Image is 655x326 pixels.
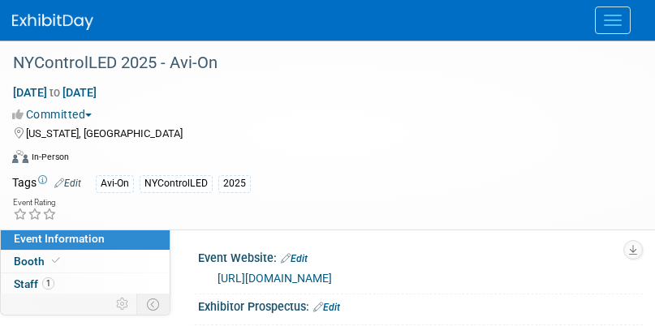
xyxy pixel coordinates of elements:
div: Event Format [12,148,635,172]
a: Booth [1,251,170,272]
div: NYControlLED 2025 - Avi-On [7,49,623,78]
a: Edit [313,302,340,313]
a: Edit [54,178,81,189]
button: Committed [12,106,98,122]
td: Tags [12,174,81,193]
div: Event Website: [198,246,643,267]
a: Event Information [1,228,170,250]
div: Avi-On [96,175,134,192]
img: ExhibitDay [12,14,93,30]
span: [DATE] [DATE] [12,85,97,100]
div: Exhibitor Prospectus: [198,294,643,315]
a: [URL][DOMAIN_NAME] [218,272,332,285]
div: In-Person [31,151,69,163]
span: [US_STATE], [GEOGRAPHIC_DATA] [26,127,183,139]
td: Toggle Event Tabs [137,294,170,315]
div: 2025 [218,175,251,192]
button: Menu [595,6,631,34]
span: Booth [14,255,63,268]
img: Format-Inperson.png [12,150,28,163]
a: Edit [281,253,308,264]
div: NYControlLED [140,175,213,192]
div: Event Rating [13,199,57,207]
span: to [47,86,62,99]
a: Staff1 [1,273,170,295]
span: 1 [42,277,54,290]
span: Staff [14,277,54,290]
i: Booth reservation complete [52,256,60,265]
td: Personalize Event Tab Strip [109,294,137,315]
span: Event Information [14,232,105,245]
